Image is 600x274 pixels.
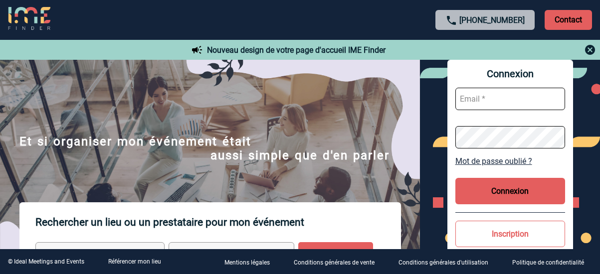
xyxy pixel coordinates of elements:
p: Contact [545,10,592,30]
a: [PHONE_NUMBER] [459,15,525,25]
button: Connexion [455,178,565,204]
span: Connexion [455,68,565,80]
input: Rechercher [298,242,373,270]
p: Politique de confidentialité [512,259,584,266]
p: Rechercher un lieu ou un prestataire pour mon événement [35,202,401,242]
p: Mentions légales [224,259,270,266]
a: Mentions légales [216,257,286,267]
div: © Ideal Meetings and Events [8,258,84,265]
button: Inscription [455,221,565,247]
img: call-24-px.png [445,14,457,26]
a: Conditions générales d'utilisation [391,257,504,267]
a: Mot de passe oublié ? [455,156,565,166]
p: Conditions générales de vente [294,259,375,266]
a: Référencer mon lieu [108,258,161,265]
a: Politique de confidentialité [504,257,600,267]
p: Conditions générales d'utilisation [399,259,488,266]
input: Email * [455,88,565,110]
a: Conditions générales de vente [286,257,391,267]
